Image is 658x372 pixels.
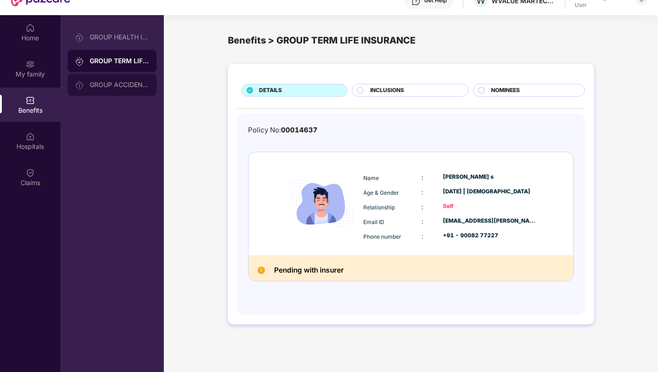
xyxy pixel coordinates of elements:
div: Policy No: [248,125,318,136]
div: [DATE] | [DEMOGRAPHIC_DATA] [443,187,537,196]
div: Self [443,202,537,211]
div: Benefits > GROUP TERM LIFE INSURANCE [228,33,594,48]
span: Age & Gender [363,189,399,196]
div: GROUP TERM LIFE INSURANCE [90,56,149,66]
img: svg+xml;base64,PHN2ZyB3aWR0aD0iMjAiIGhlaWdodD0iMjAiIHZpZXdCb3g9IjAgMCAyMCAyMCIgZmlsbD0ibm9uZSIgeG... [75,81,84,90]
div: GROUP HEALTH INSURANCE [90,33,149,41]
span: INCLUSIONS [370,86,404,95]
span: DETAILS [259,86,282,95]
span: : [421,188,423,196]
img: svg+xml;base64,PHN2ZyBpZD0iQ2xhaW0iIHhtbG5zPSJodHRwOi8vd3d3LnczLm9yZy8yMDAwL3N2ZyIgd2lkdGg9IjIwIi... [26,168,35,177]
span: : [421,203,423,211]
h2: Pending with insurer [274,264,344,277]
div: GROUP ACCIDENTAL INSURANCE [90,81,149,88]
span: Phone number [363,233,401,240]
span: NOMINEES [491,86,520,95]
img: icon [282,164,361,243]
span: Email ID [363,219,384,225]
img: Pending [258,267,265,274]
img: svg+xml;base64,PHN2ZyBpZD0iSG9tZSIgeG1sbnM9Imh0dHA6Ly93d3cudzMub3JnLzIwMDAvc3ZnIiB3aWR0aD0iMjAiIG... [26,23,35,33]
img: svg+xml;base64,PHN2ZyB3aWR0aD0iMjAiIGhlaWdodD0iMjAiIHZpZXdCb3g9IjAgMCAyMCAyMCIgZmlsbD0ibm9uZSIgeG... [75,33,84,42]
img: svg+xml;base64,PHN2ZyBpZD0iQmVuZWZpdHMiIHhtbG5zPSJodHRwOi8vd3d3LnczLm9yZy8yMDAwL3N2ZyIgd2lkdGg9Ij... [26,96,35,105]
span: Name [363,175,379,181]
span: : [421,232,423,240]
span: 00014637 [281,126,318,134]
img: svg+xml;base64,PHN2ZyBpZD0iSG9zcGl0YWxzIiB4bWxucz0iaHR0cDovL3d3dy53My5vcmcvMjAwMC9zdmciIHdpZHRoPS... [26,132,35,141]
div: User [575,1,628,9]
span: : [421,174,423,181]
img: svg+xml;base64,PHN2ZyB3aWR0aD0iMjAiIGhlaWdodD0iMjAiIHZpZXdCb3g9IjAgMCAyMCAyMCIgZmlsbD0ibm9uZSIgeG... [75,57,84,66]
span: Relationship [363,204,395,211]
div: +91 - 90082 77227 [443,231,537,240]
img: svg+xml;base64,PHN2ZyB3aWR0aD0iMjAiIGhlaWdodD0iMjAiIHZpZXdCb3g9IjAgMCAyMCAyMCIgZmlsbD0ibm9uZSIgeG... [26,60,35,69]
span: : [421,218,423,225]
div: [PERSON_NAME] s [443,173,537,181]
div: [EMAIL_ADDRESS][PERSON_NAME][DOMAIN_NAME] [443,217,537,225]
